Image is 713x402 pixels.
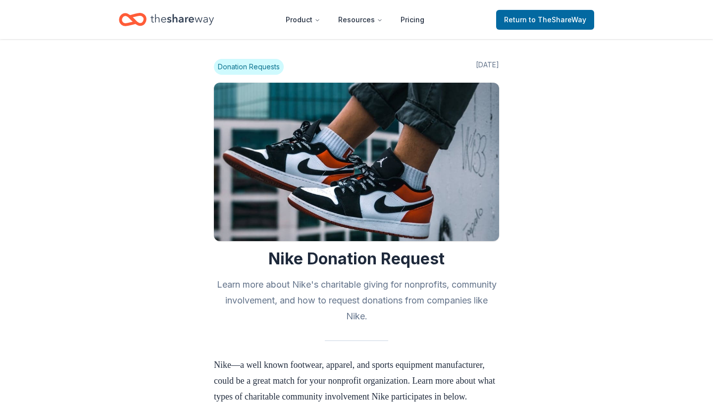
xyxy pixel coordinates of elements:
[504,14,586,26] span: Return
[214,249,499,269] h1: Nike Donation Request
[476,59,499,75] span: [DATE]
[214,83,499,241] img: Image for Nike Donation Request
[119,8,214,31] a: Home
[496,10,594,30] a: Returnto TheShareWay
[529,15,586,24] span: to TheShareWay
[278,10,328,30] button: Product
[278,8,432,31] nav: Main
[330,10,391,30] button: Resources
[214,277,499,324] h2: Learn more about Nike's charitable giving for nonprofits, community involvement, and how to reque...
[214,59,284,75] span: Donation Requests
[393,10,432,30] a: Pricing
